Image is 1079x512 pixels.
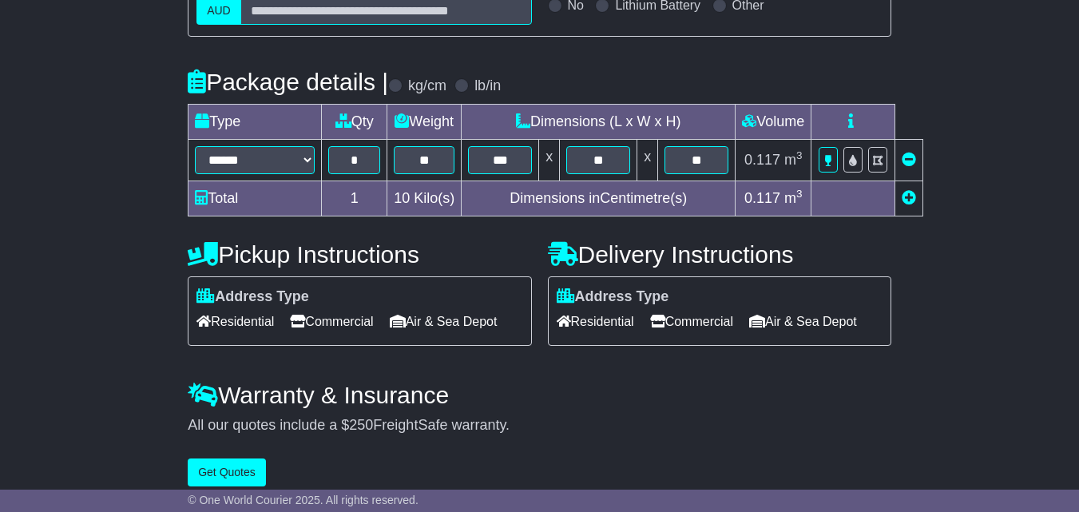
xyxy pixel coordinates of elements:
label: Address Type [196,288,309,306]
h4: Pickup Instructions [188,241,531,268]
label: lb/in [474,77,501,95]
td: 1 [322,181,387,216]
td: Volume [736,104,811,139]
span: Commercial [650,309,733,334]
sup: 3 [796,149,803,161]
span: 250 [349,417,373,433]
span: Air & Sea Depot [390,309,498,334]
sup: 3 [796,188,803,200]
td: Dimensions in Centimetre(s) [462,181,736,216]
div: All our quotes include a $ FreightSafe warranty. [188,417,891,435]
td: x [539,139,560,181]
td: x [637,139,658,181]
span: 0.117 [744,190,780,206]
td: Kilo(s) [387,181,462,216]
span: 0.117 [744,152,780,168]
h4: Warranty & Insurance [188,382,891,408]
td: Weight [387,104,462,139]
span: Residential [557,309,634,334]
span: Residential [196,309,274,334]
span: 10 [394,190,410,206]
td: Qty [322,104,387,139]
label: kg/cm [408,77,446,95]
span: m [784,152,803,168]
span: Commercial [290,309,373,334]
a: Remove this item [902,152,916,168]
a: Add new item [902,190,916,206]
td: Total [188,181,322,216]
label: Address Type [557,288,669,306]
button: Get Quotes [188,458,266,486]
h4: Delivery Instructions [548,241,891,268]
span: Air & Sea Depot [749,309,857,334]
h4: Package details | [188,69,388,95]
td: Dimensions (L x W x H) [462,104,736,139]
span: m [784,190,803,206]
td: Type [188,104,322,139]
span: © One World Courier 2025. All rights reserved. [188,494,419,506]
